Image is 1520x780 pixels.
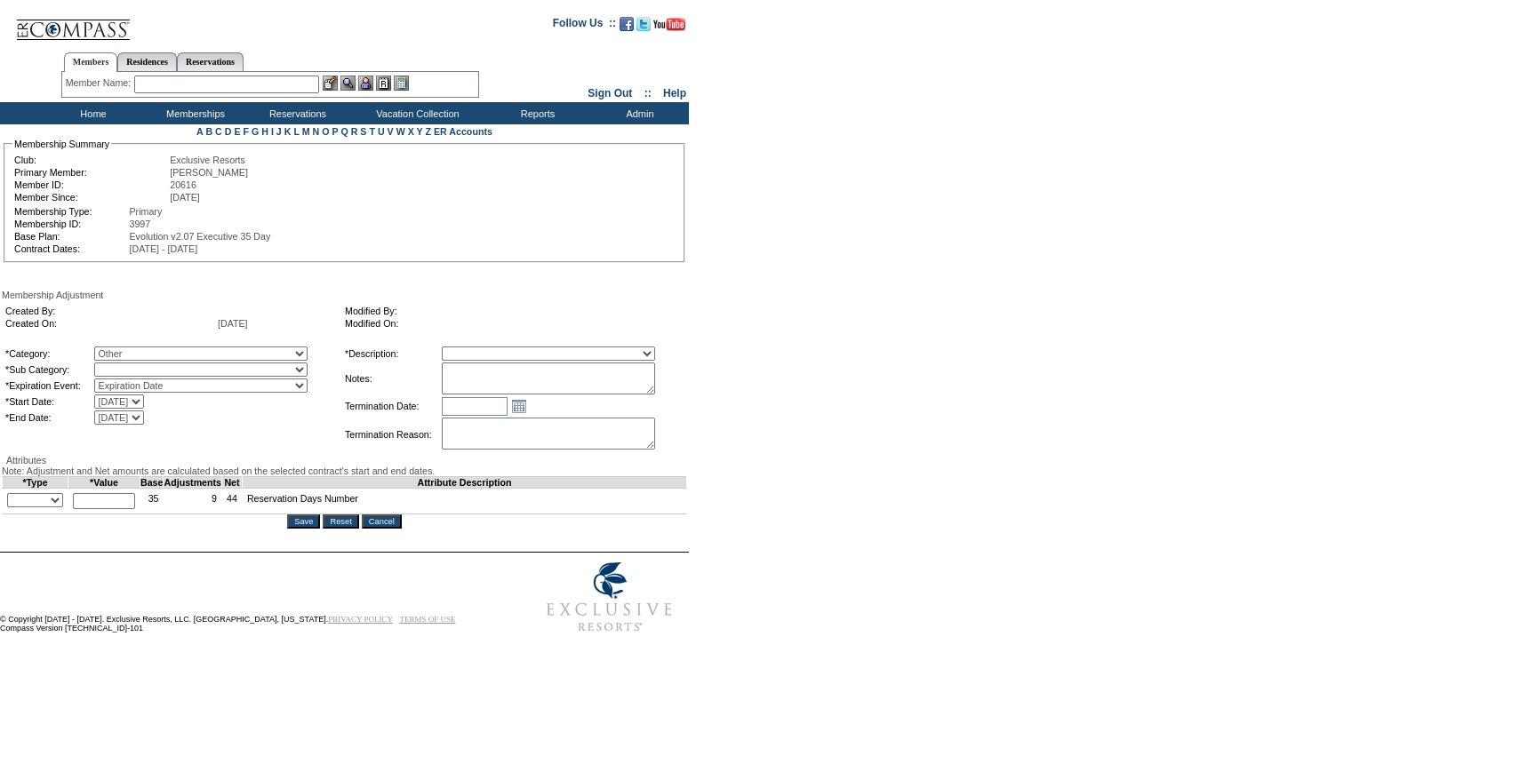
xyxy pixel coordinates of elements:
[130,206,163,217] span: Primary
[287,514,320,529] input: Save
[509,396,529,416] a: Open the calendar popup.
[5,362,92,377] td: *Sub Category:
[271,126,274,137] a: I
[218,318,248,329] span: [DATE]
[2,455,687,466] div: Attributes
[5,410,92,425] td: *End Date:
[484,102,587,124] td: Reports
[636,17,651,31] img: Follow us on Twitter
[345,362,440,394] td: Notes:
[332,126,339,137] a: P
[396,126,405,137] a: W
[663,87,686,99] a: Help
[376,76,391,91] img: Reservations
[345,318,677,329] td: Modified On:
[252,126,259,137] a: G
[12,139,111,149] legend: Membership Summary
[425,126,431,137] a: Z
[302,126,310,137] a: M
[170,167,248,178] span: [PERSON_NAME]
[14,192,168,203] td: Member Since:
[345,346,440,361] td: *Description:
[360,126,366,137] a: S
[14,167,168,178] td: Primary Member:
[653,18,685,31] img: Subscribe to our YouTube Channel
[140,489,164,514] td: 35
[644,87,652,99] span: ::
[323,76,338,91] img: b_edit.gif
[222,477,243,489] td: Net
[400,615,456,624] a: TERMS OF USE
[14,155,168,165] td: Club:
[130,231,271,242] span: Evolution v2.07 Executive 35 Day
[196,126,203,137] a: A
[276,126,282,137] a: J
[620,17,634,31] img: Become our fan on Facebook
[117,52,177,71] a: Residences
[408,126,414,137] a: X
[261,126,268,137] a: H
[244,102,347,124] td: Reservations
[40,102,142,124] td: Home
[5,318,216,329] td: Created On:
[328,615,393,624] a: PRIVACY POLICY
[66,76,134,91] div: Member Name:
[14,231,128,242] td: Base Plan:
[170,192,200,203] span: [DATE]
[369,126,375,137] a: T
[130,219,151,229] span: 3997
[14,243,128,254] td: Contract Dates:
[2,466,687,476] div: Note: Adjustment and Net amounts are calculated based on the selected contract's start and end da...
[347,102,484,124] td: Vacation Collection
[340,76,356,91] img: View
[588,87,632,99] a: Sign Out
[417,126,423,137] a: Y
[5,306,216,316] td: Created By:
[215,126,222,137] a: C
[323,514,358,529] input: Reset
[205,126,212,137] a: B
[5,378,92,393] td: *Expiration Event:
[340,126,348,137] a: Q
[587,102,689,124] td: Admin
[553,15,616,36] td: Follow Us ::
[242,477,686,489] td: Attribute Description
[68,477,140,489] td: *Value
[3,477,68,489] td: *Type
[388,126,394,137] a: V
[234,126,240,137] a: E
[5,346,92,361] td: *Category:
[222,489,243,514] td: 44
[130,243,198,254] span: [DATE] - [DATE]
[14,219,128,229] td: Membership ID:
[378,126,385,137] a: U
[242,489,686,514] td: Reservation Days Number
[140,477,164,489] td: Base
[5,394,92,409] td: *Start Date:
[170,179,196,190] span: 20616
[322,126,329,137] a: O
[225,126,232,137] a: D
[64,52,118,72] a: Members
[177,52,244,71] a: Reservations
[164,489,222,514] td: 9
[345,396,440,416] td: Termination Date:
[351,126,358,137] a: R
[313,126,320,137] a: N
[142,102,244,124] td: Memberships
[653,22,685,33] a: Subscribe to our YouTube Channel
[394,76,409,91] img: b_calculator.gif
[293,126,299,137] a: L
[636,22,651,33] a: Follow us on Twitter
[358,76,373,91] img: Impersonate
[14,179,168,190] td: Member ID:
[170,155,245,165] span: Exclusive Resorts
[620,22,634,33] a: Become our fan on Facebook
[434,126,492,137] a: ER Accounts
[243,126,249,137] a: F
[345,418,440,451] td: Termination Reason:
[530,553,689,641] img: Exclusive Resorts
[362,514,402,529] input: Cancel
[164,477,222,489] td: Adjustments
[345,306,677,316] td: Modified By:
